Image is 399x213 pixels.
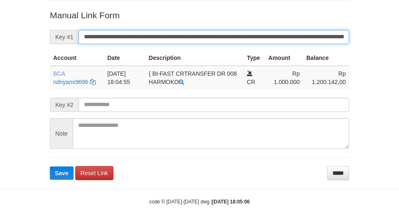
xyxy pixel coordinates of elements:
[50,50,104,66] th: Account
[53,70,65,77] span: BCA
[145,66,244,89] td: { BI-FAST CRTRANSFER DR 008 HARMOKO
[104,50,145,66] th: Date
[247,79,255,85] span: CR
[50,30,79,44] span: Key #1
[145,50,244,66] th: Description
[50,9,349,21] p: Manual Link Form
[55,170,69,176] span: Save
[50,166,74,180] button: Save
[50,98,79,112] span: Key #2
[50,118,73,149] span: Note
[265,50,303,66] th: Amount
[75,166,113,180] a: Reset Link
[212,199,250,205] strong: [DATE] 18:05:06
[90,79,96,85] a: Copy ndriyans9696 to clipboard
[265,66,303,89] td: Rp 1.000.000
[81,170,108,176] span: Reset Link
[303,50,349,66] th: Balance
[53,79,88,85] a: ndriyans9696
[149,199,250,205] small: code © [DATE]-[DATE] dwg |
[104,66,145,89] td: [DATE] 18:04:55
[303,66,349,89] td: Rp 1.200.142,00
[244,50,265,66] th: Type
